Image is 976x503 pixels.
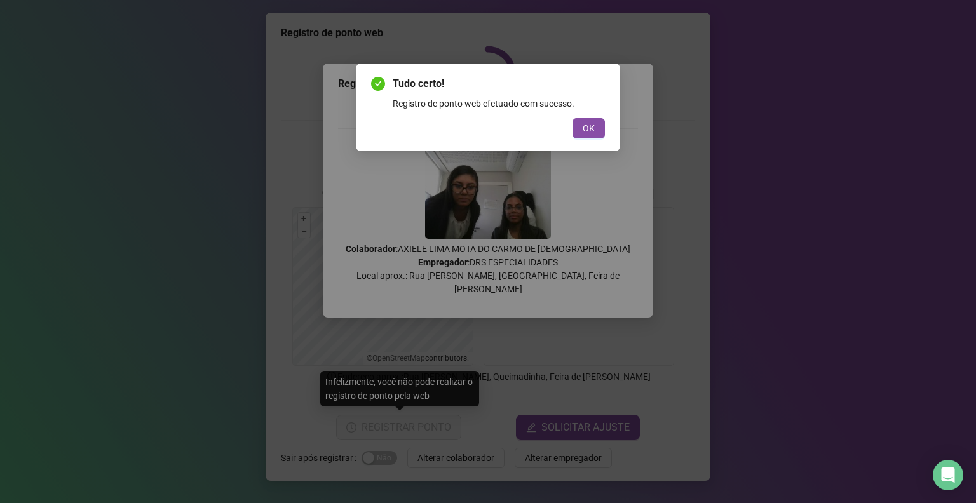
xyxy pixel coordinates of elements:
[583,121,595,135] span: OK
[573,118,605,138] button: OK
[393,97,605,111] div: Registro de ponto web efetuado com sucesso.
[371,77,385,91] span: check-circle
[393,76,605,91] span: Tudo certo!
[933,460,963,490] div: Open Intercom Messenger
